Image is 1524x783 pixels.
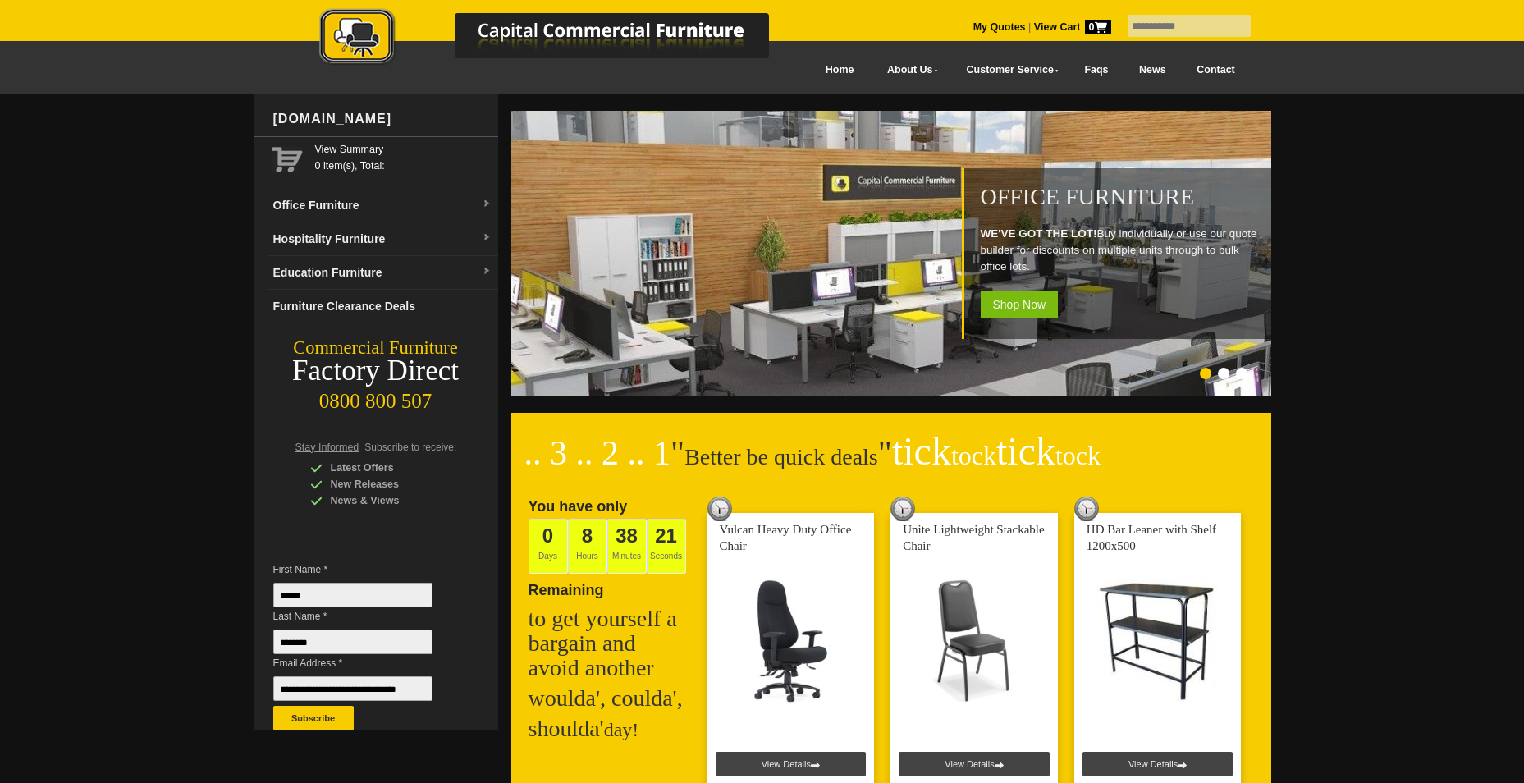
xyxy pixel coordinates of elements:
a: View Summary [315,141,492,158]
a: Hospitality Furnituredropdown [267,222,498,256]
img: Capital Commercial Furniture Logo [274,8,849,68]
span: tock [951,441,996,470]
span: Stay Informed [295,442,359,453]
span: 0 [1085,20,1111,34]
a: My Quotes [973,21,1026,33]
a: Customer Service [948,52,1069,89]
span: 21 [655,524,677,547]
a: View Cart0 [1031,21,1110,33]
h2: shoulda' [529,717,693,742]
p: Buy individually or use our quote builder for discounts on multiple units through to bulk office ... [981,226,1263,275]
li: Page dot 3 [1236,368,1247,379]
span: 0 item(s), Total: [315,141,492,172]
div: Latest Offers [310,460,466,476]
span: day! [604,719,639,740]
input: Last Name * [273,630,432,654]
strong: WE'VE GOT THE LOT! [981,227,1097,240]
span: " [670,434,684,472]
span: Last Name * [273,608,457,625]
input: First Name * [273,583,432,607]
span: Seconds [647,519,686,574]
h2: Better be quick deals [524,439,1258,488]
a: Furniture Clearance Deals [267,290,498,323]
span: 38 [616,524,638,547]
a: Office Furniture WE'VE GOT THE LOT!Buy individually or use our quote builder for discounts on mul... [511,387,1275,399]
span: 8 [582,524,593,547]
div: Factory Direct [254,359,498,382]
div: New Releases [310,476,466,492]
img: dropdown [482,233,492,243]
div: 0800 800 507 [254,382,498,413]
div: [DOMAIN_NAME] [267,94,498,144]
img: Office Furniture [511,111,1275,396]
span: First Name * [273,561,457,578]
a: Capital Commercial Furniture Logo [274,8,849,73]
span: Hours [568,519,607,574]
li: Page dot 1 [1200,368,1211,379]
span: Email Address * [273,655,457,671]
a: Contact [1181,52,1250,89]
button: Subscribe [273,706,354,730]
span: Subscribe to receive: [364,442,456,453]
span: Remaining [529,575,604,598]
img: dropdown [482,199,492,209]
h1: Office Furniture [981,185,1263,209]
span: You have only [529,498,628,515]
img: dropdown [482,267,492,277]
img: tick tock deal clock [707,497,732,521]
span: 0 [542,524,553,547]
a: About Us [869,52,948,89]
a: Faqs [1069,52,1124,89]
a: Office Furnituredropdown [267,189,498,222]
li: Page dot 2 [1218,368,1229,379]
strong: View Cart [1034,21,1111,33]
h2: to get yourself a bargain and avoid another [529,607,693,680]
div: News & Views [310,492,466,509]
input: Email Address * [273,676,432,701]
span: tick tick [892,429,1101,473]
img: tick tock deal clock [890,497,915,521]
span: Shop Now [981,291,1059,318]
a: Education Furnituredropdown [267,256,498,290]
img: tick tock deal clock [1074,497,1099,521]
h2: woulda', coulda', [529,686,693,711]
span: Minutes [607,519,647,574]
a: News [1124,52,1181,89]
span: Days [529,519,568,574]
span: .. 3 .. 2 .. 1 [524,434,671,472]
span: " [878,434,1101,472]
span: tock [1055,441,1101,470]
div: Commercial Furniture [254,337,498,359]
